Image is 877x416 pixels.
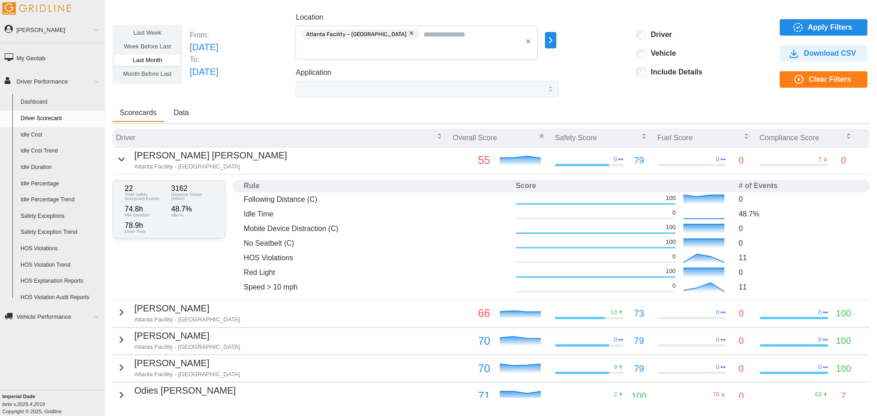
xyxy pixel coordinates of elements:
[240,180,512,192] th: Rule
[809,72,851,87] span: Clear Filters
[739,282,859,292] p: 11
[453,387,490,405] p: 71
[174,109,189,116] span: Data
[614,336,617,344] p: 0
[453,152,490,169] p: 55
[134,356,240,370] p: [PERSON_NAME]
[760,132,819,143] p: Compliance Score
[16,176,105,192] a: Idle Percentage
[739,306,744,321] p: 0
[634,306,644,321] p: 73
[836,362,851,376] p: 100
[306,29,407,39] span: Atlanta Facility - [GEOGRAPHIC_DATA]
[16,208,105,225] a: Safety Exceptions
[739,223,859,234] p: 0
[134,329,240,343] p: [PERSON_NAME]
[134,370,240,379] p: Atlanta Facility - [GEOGRAPHIC_DATA]
[614,363,617,371] p: 9
[125,205,167,213] p: 74.8 h
[190,30,218,40] p: From:
[666,194,676,202] p: 100
[666,223,676,232] p: 100
[171,192,213,201] p: Distance Driven (Miles)
[657,132,692,143] p: Fuel Score
[739,362,744,376] p: 0
[453,332,490,350] p: 70
[836,306,851,321] p: 100
[610,308,617,316] p: 13
[244,267,508,278] p: Red Light
[116,148,287,171] button: [PERSON_NAME] [PERSON_NAME]Atlanta Facility - [GEOGRAPHIC_DATA]
[134,384,240,398] p: Odies [PERSON_NAME]
[453,360,490,377] p: 70
[125,229,167,234] p: Drive Time
[125,185,167,192] p: 22
[16,257,105,274] a: HOS Violation Trend
[634,334,644,348] p: 79
[634,153,644,168] p: 79
[818,336,821,344] p: 0
[780,19,867,36] button: Apply Filters
[134,343,240,351] p: Atlanta Facility - [GEOGRAPHIC_DATA]
[116,356,240,379] button: [PERSON_NAME]Atlanta Facility - [GEOGRAPHIC_DATA]
[125,192,167,201] p: Total Safety Scorecard Events
[739,389,744,403] p: 0
[16,290,105,306] a: HOS Violation Audit Reports
[171,213,213,217] p: Idle %
[16,94,105,111] a: Dashboard
[836,334,851,348] p: 100
[716,363,719,371] p: 0
[555,132,597,143] p: Safety Score
[120,109,157,116] span: Scorecards
[16,273,105,290] a: HOS Explanation Reports
[666,238,676,246] p: 100
[645,49,676,58] label: Vehicle
[808,20,852,35] span: Apply Filters
[16,241,105,257] a: HOS Violations
[666,267,676,275] p: 100
[296,67,331,79] label: Application
[244,253,508,263] p: HOS Violations
[116,132,136,143] p: Driver
[116,301,240,324] button: [PERSON_NAME]Atlanta Facility - [GEOGRAPHIC_DATA]
[713,390,719,399] p: 70
[739,238,859,248] p: 0
[244,282,508,292] p: Speed > 10 mph
[804,46,856,61] span: Download CSV
[614,155,617,163] p: 0
[133,29,161,36] span: Last Week
[134,301,240,316] p: [PERSON_NAME]
[2,401,45,407] i: beta v.2025.4.2019
[818,308,821,316] p: 0
[2,393,105,415] div: Copyright © 2025, Gridline
[739,153,744,168] p: 0
[134,316,240,324] p: Atlanta Facility - [GEOGRAPHIC_DATA]
[190,65,218,79] p: [DATE]
[190,40,218,54] p: [DATE]
[739,210,759,218] span: 48.7 %
[16,224,105,241] a: Safety Exception Trend
[123,70,172,77] span: Month Before Last
[116,384,240,406] button: Odies [PERSON_NAME]Atlanta Facility - [GEOGRAPHIC_DATA]
[453,305,490,322] p: 66
[244,194,508,205] p: Following Distance (C)
[815,390,821,399] p: 63
[716,336,719,344] p: 0
[124,43,171,50] span: Week Before Last
[716,308,719,316] p: 0
[512,180,735,192] th: Score
[716,155,719,163] p: 0
[735,180,862,192] th: # of Events
[190,54,218,65] p: To:
[2,2,71,15] img: Gridline
[2,394,35,399] b: Imperial Dade
[116,329,240,351] button: [PERSON_NAME]Atlanta Facility - [GEOGRAPHIC_DATA]
[841,153,846,168] p: 0
[739,194,859,205] p: 0
[244,209,508,219] p: Idle Time
[16,127,105,143] a: Idle Cost
[125,213,167,217] p: Idle Duration
[134,163,287,171] p: Atlanta Facility - [GEOGRAPHIC_DATA]
[841,389,846,403] p: 7
[171,205,213,213] p: 48.7 %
